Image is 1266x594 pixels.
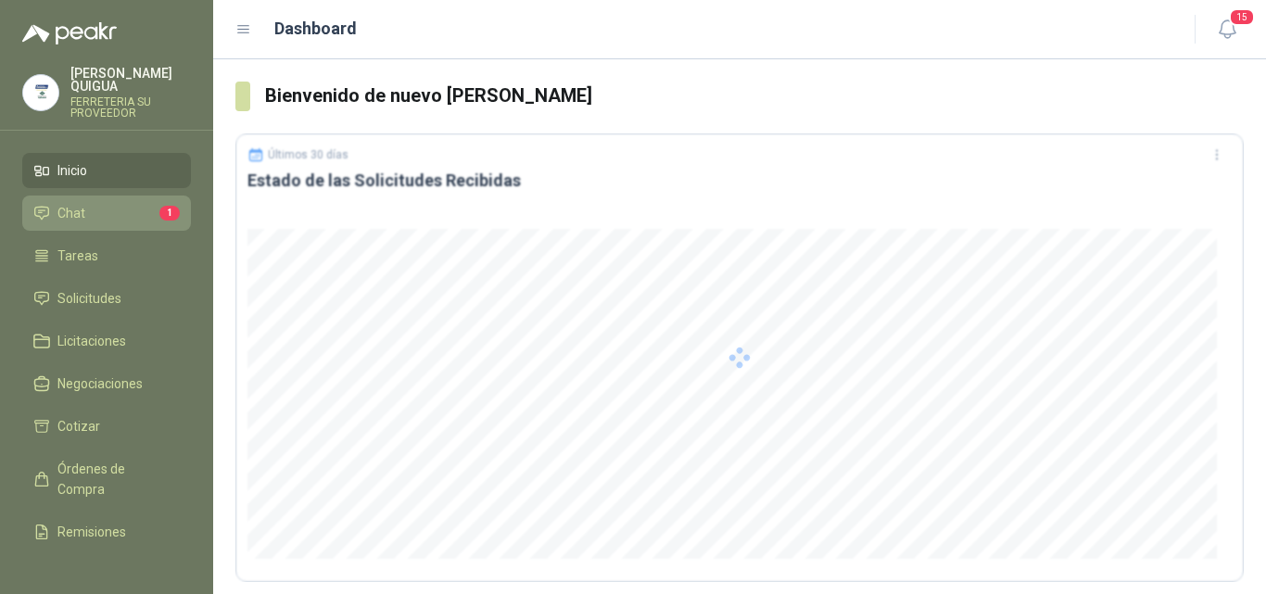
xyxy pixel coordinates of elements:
[57,331,126,351] span: Licitaciones
[22,238,191,273] a: Tareas
[22,514,191,550] a: Remisiones
[70,96,191,119] p: FERRETERIA SU PROVEEDOR
[57,160,87,181] span: Inicio
[265,82,1244,110] h3: Bienvenido de nuevo [PERSON_NAME]
[22,366,191,401] a: Negociaciones
[57,459,173,499] span: Órdenes de Compra
[22,409,191,444] a: Cotizar
[70,67,191,93] p: [PERSON_NAME] QUIGUA
[159,206,180,221] span: 1
[22,451,191,507] a: Órdenes de Compra
[1229,8,1255,26] span: 15
[57,288,121,309] span: Solicitudes
[22,323,191,359] a: Licitaciones
[22,196,191,231] a: Chat1
[22,153,191,188] a: Inicio
[57,203,85,223] span: Chat
[1210,13,1244,46] button: 15
[57,373,143,394] span: Negociaciones
[22,22,117,44] img: Logo peakr
[274,16,357,42] h1: Dashboard
[57,416,100,436] span: Cotizar
[57,246,98,266] span: Tareas
[23,75,58,110] img: Company Logo
[22,281,191,316] a: Solicitudes
[57,522,126,542] span: Remisiones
